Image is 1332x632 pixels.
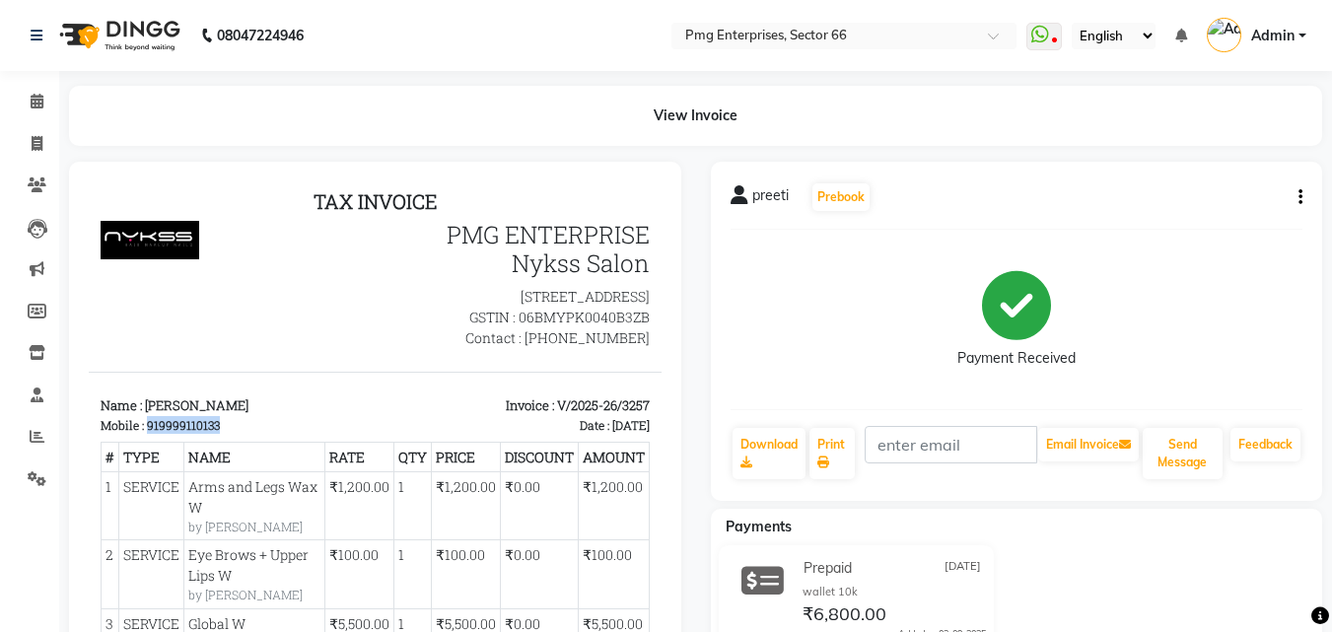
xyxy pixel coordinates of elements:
td: 1 [306,359,343,427]
div: Date : [491,235,521,252]
p: [STREET_ADDRESS] [299,105,562,125]
div: [DATE] [524,235,561,252]
td: ₹0.00 [412,290,490,358]
span: Arms and Legs Wax W [100,295,232,336]
span: Global W [100,432,232,453]
img: Admin [1207,18,1241,52]
div: NET [409,504,491,525]
span: Payments [726,518,792,535]
th: QTY [306,260,343,290]
img: logo [50,8,185,63]
small: by [PERSON_NAME] [100,404,232,422]
span: Eye Brows + Upper Lips W [100,363,232,404]
th: PRICE [343,260,412,290]
div: ₹6,800.00 [491,483,573,504]
button: Email Invoice [1038,428,1139,461]
div: Payment Received [957,348,1076,369]
th: RATE [237,260,306,290]
th: AMOUNT [490,260,561,290]
span: Prepaid [804,558,852,579]
td: 1 [306,290,343,358]
a: Feedback [1230,428,1300,461]
th: TYPE [31,260,96,290]
td: ₹1,200.00 [237,290,306,358]
p: Name : [PERSON_NAME] [12,215,275,235]
div: ₹6,800.00 [491,504,573,525]
div: 919999110133 [58,235,131,252]
td: 1 [13,290,31,358]
p: GSTIN : 06BMYPK0040B3ZB [299,125,562,146]
div: Paid [409,566,491,587]
td: ₹5,500.00 [237,427,306,474]
td: 2 [13,359,31,427]
td: ₹5,500.00 [490,427,561,474]
th: # [13,260,31,290]
span: [DATE] [945,558,981,579]
th: DISCOUNT [412,260,490,290]
div: Mobile : [12,235,55,252]
td: ₹100.00 [490,359,561,427]
td: SERVICE [31,359,96,427]
div: GRAND TOTAL [409,525,491,566]
th: NAME [96,260,237,290]
td: ₹0.00 [412,359,490,427]
td: ₹100.00 [343,359,412,427]
td: ₹1,200.00 [490,290,561,358]
span: Admin [1251,26,1295,46]
span: ₹6,800.00 [803,602,886,630]
div: SUBTOTAL [409,483,491,504]
p: Invoice : V/2025-26/3257 [299,215,562,235]
a: Download [733,428,806,479]
td: SERVICE [31,427,96,474]
div: wallet 10k [803,584,986,600]
button: Prebook [812,183,870,211]
p: Contact : [PHONE_NUMBER] [299,146,562,167]
td: 1 [306,427,343,474]
td: SERVICE [31,290,96,358]
small: by [PERSON_NAME] [100,453,232,470]
td: ₹1,200.00 [343,290,412,358]
td: ₹0.00 [412,427,490,474]
h2: TAX INVOICE [12,8,561,32]
p: Your prepaid wallet 10k (Balance 8098.00) is expiring on [DATE] [12,607,561,628]
h3: PMG ENTERPRISE Nykss Salon [299,39,562,97]
span: preeti [752,185,789,213]
div: ₹6,800.00 [491,566,573,587]
td: 3 [13,427,31,474]
div: View Invoice [69,86,1322,146]
td: ₹5,500.00 [343,427,412,474]
div: ₹6,800.00 [491,525,573,566]
a: Print [809,428,855,479]
small: by [PERSON_NAME] [100,336,232,354]
td: ₹100.00 [237,359,306,427]
input: enter email [865,426,1037,463]
b: 08047224946 [217,8,304,63]
button: Send Message [1143,428,1223,479]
